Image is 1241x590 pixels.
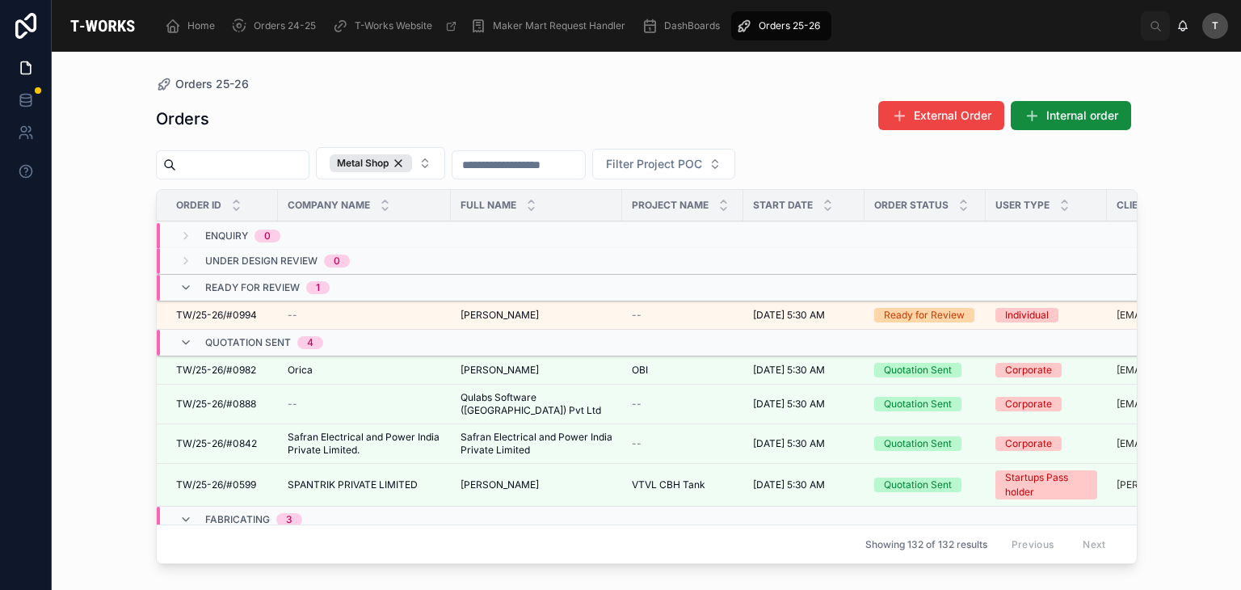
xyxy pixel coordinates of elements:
div: Startups Pass holder [1005,470,1087,499]
a: [EMAIL_ADDRESS] [1117,398,1202,411]
a: T-Works Website [327,11,465,40]
span: Orica [288,364,313,377]
a: Qulabs Software ([GEOGRAPHIC_DATA]) Pvt Ltd [461,391,612,417]
a: Startups Pass holder [995,470,1097,499]
div: 0 [334,255,340,268]
button: Select Button [316,147,445,179]
div: Ready for Review [884,308,965,322]
span: Showing 132 of 132 results [865,538,987,551]
div: 3 [286,513,292,526]
span: [PERSON_NAME] [461,309,539,322]
span: Full Name [461,199,516,212]
span: -- [632,309,642,322]
a: Quotation Sent [874,363,976,377]
a: Home [160,11,226,40]
div: Quotation Sent [884,436,952,451]
span: Orders 25-26 [175,76,249,92]
a: Individual [995,308,1097,322]
span: TW/25-26/#0994 [176,309,257,322]
a: Corporate [995,436,1097,451]
a: [PERSON_NAME] [461,478,612,491]
a: TW/25-26/#0888 [176,398,268,411]
a: -- [288,398,441,411]
span: User Type [995,199,1050,212]
span: [DATE] 5:30 AM [753,364,825,377]
a: Corporate [995,397,1097,411]
span: OBI [632,364,648,377]
a: [DATE] 5:30 AM [753,398,855,411]
span: -- [632,398,642,411]
span: Quotation Sent [205,336,291,349]
a: Safran Electrical and Power India Private Limited [461,431,612,457]
button: External Order [878,101,1004,130]
div: Corporate [1005,436,1052,451]
a: TW/25-26/#0599 [176,478,268,491]
div: Individual [1005,308,1049,322]
span: DashBoards [664,19,720,32]
a: [PERSON_NAME] [461,309,612,322]
a: Maker Mart Request Handler [465,11,637,40]
span: Project Name [632,199,709,212]
span: [DATE] 5:30 AM [753,309,825,322]
span: TW/25-26/#0842 [176,437,257,450]
button: Internal order [1011,101,1131,130]
div: 0 [264,230,271,242]
span: Safran Electrical and Power India Private Limited. [288,431,441,457]
span: Order Status [874,199,949,212]
span: T [1212,19,1218,32]
div: scrollable content [154,8,1141,44]
span: [DATE] 5:30 AM [753,478,825,491]
a: Quotation Sent [874,397,976,411]
span: [DATE] 5:30 AM [753,398,825,411]
div: Quotation Sent [884,363,952,377]
span: [PERSON_NAME] [461,478,539,491]
span: Start Date [753,199,813,212]
span: Internal order [1046,107,1118,124]
span: Client/Employee Email [1117,199,1239,212]
div: Corporate [1005,397,1052,411]
a: [DATE] 5:30 AM [753,309,855,322]
a: Ready for Review [874,308,976,322]
a: Orders 25-26 [731,11,831,40]
a: [PERSON_NAME] [461,364,612,377]
a: VTVL CBH Tank [632,478,734,491]
span: [DATE] 5:30 AM [753,437,825,450]
a: Orica [288,364,441,377]
div: Quotation Sent [884,478,952,492]
button: Select Button [592,149,735,179]
div: Quotation Sent [884,397,952,411]
span: TW/25-26/#0888 [176,398,256,411]
span: Enquiry [205,230,248,242]
span: Orders 25-26 [759,19,820,32]
div: 4 [307,336,313,349]
span: Under Design Review [205,255,318,268]
a: SPANTRIK PRIVATE LIMITED [288,478,441,491]
a: DashBoards [637,11,731,40]
a: [DATE] 5:30 AM [753,364,855,377]
span: SPANTRIK PRIVATE LIMITED [288,478,418,491]
span: Filter Project POC [606,156,702,172]
span: External Order [914,107,991,124]
span: Maker Mart Request Handler [493,19,625,32]
a: TW/25-26/#0994 [176,309,268,322]
span: Order ID [176,199,221,212]
span: Orders 24-25 [254,19,316,32]
h1: Orders [156,107,209,130]
a: -- [632,437,734,450]
span: Ready for Review [205,281,300,294]
span: -- [288,309,297,322]
span: -- [632,437,642,450]
a: [DATE] 5:30 AM [753,437,855,450]
span: [PERSON_NAME] [461,364,539,377]
a: -- [632,309,734,322]
div: 1 [316,281,320,294]
span: Home [187,19,215,32]
span: Fabricating [205,513,270,526]
span: VTVL CBH Tank [632,478,705,491]
span: Company Name [288,199,370,212]
a: TW/25-26/#0982 [176,364,268,377]
a: OBI [632,364,734,377]
div: Metal Shop [330,154,412,172]
img: App logo [65,13,141,39]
